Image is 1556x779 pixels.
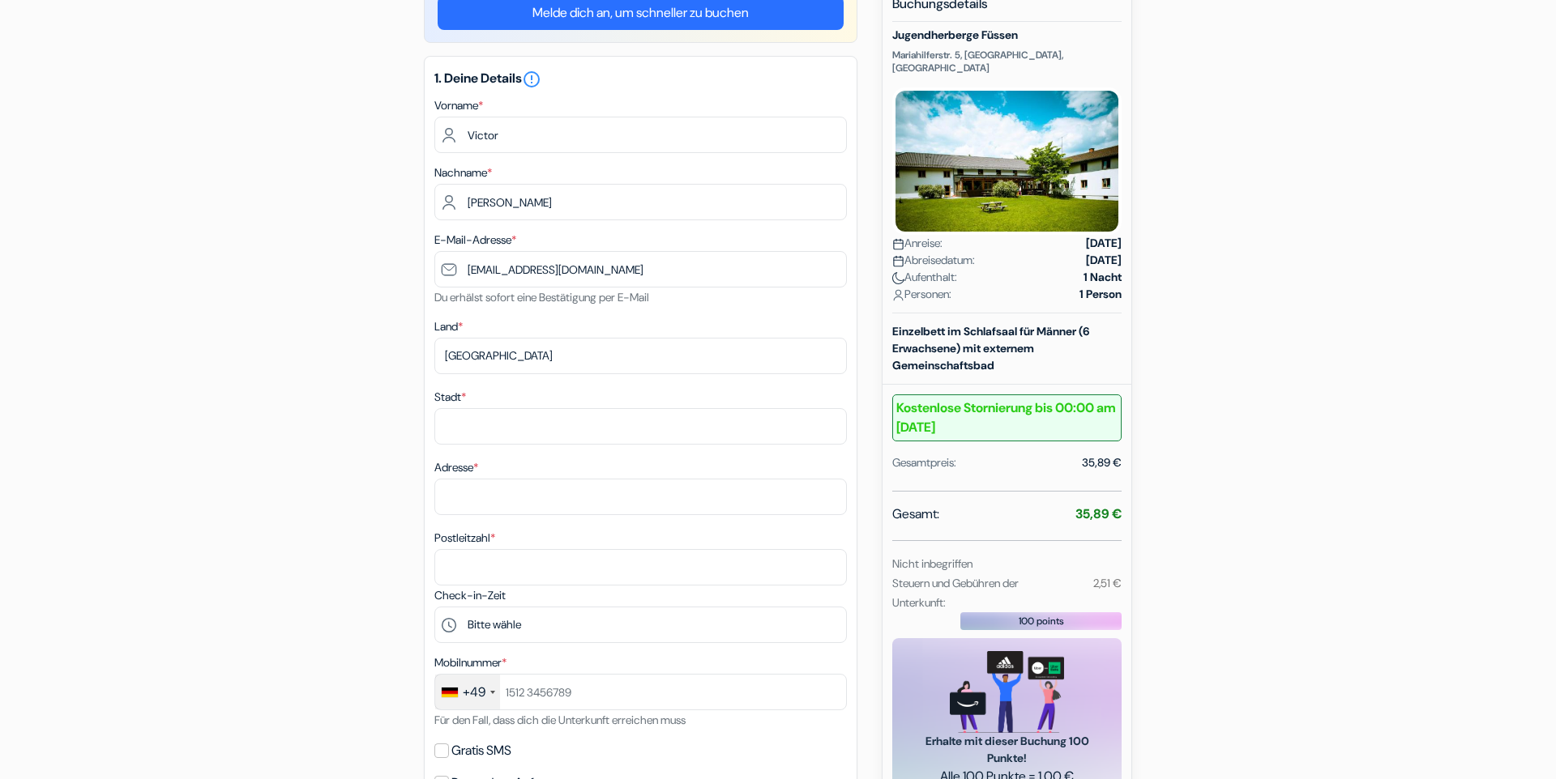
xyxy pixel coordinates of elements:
img: calendar.svg [892,255,904,267]
input: 1512 3456789 [434,674,847,710]
label: Check-in-Zeit [434,587,506,604]
span: Aufenthalt: [892,269,957,286]
strong: 1 Nacht [1084,269,1122,286]
div: Gesamtpreis: [892,454,956,471]
i: error_outline [522,70,541,89]
span: Gesamt: [892,504,939,524]
div: +49 [463,683,485,702]
input: Nachnamen eingeben [434,184,847,220]
div: Germany (Deutschland): +49 [435,675,500,709]
small: Für den Fall, dass dich die Unterkunft erreichen muss [434,713,686,727]
label: Gratis SMS [451,739,511,762]
a: error_outline [522,70,541,87]
input: Vornamen eingeben [434,117,847,153]
p: Mariahilferstr. 5, [GEOGRAPHIC_DATA], [GEOGRAPHIC_DATA] [892,49,1122,74]
strong: [DATE] [1086,252,1122,269]
strong: [DATE] [1086,235,1122,252]
img: moon.svg [892,272,904,284]
label: Land [434,318,463,335]
label: Stadt [434,389,466,406]
span: Abreisedatum: [892,252,975,269]
small: Du erhälst sofort eine Bestätigung per E-Mail [434,290,649,304]
label: E-Mail-Adresse [434,232,516,249]
span: Erhalte mit dieser Buchung 100 Punkte! [912,733,1102,767]
label: Nachname [434,164,492,181]
small: 2,51 € [1093,576,1122,590]
small: Nicht inbegriffen [892,556,972,571]
strong: 1 Person [1079,286,1122,303]
b: Einzelbett im Schlafsaal für Männer (6 Erwachsene) mit externem Gemeinschaftsbad [892,324,1089,372]
img: user_icon.svg [892,289,904,301]
h5: 1. Deine Details [434,70,847,89]
label: Vorname [434,97,483,114]
strong: 35,89 € [1075,505,1122,522]
span: 100 points [1019,614,1064,628]
h5: Jugendherberge Füssen [892,28,1122,42]
img: gift_card_hero_new.png [950,651,1064,733]
span: Anreise: [892,235,943,252]
label: Postleitzahl [434,530,495,547]
b: Kostenlose Stornierung bis 00:00 am [DATE] [892,394,1122,441]
label: Mobilnummer [434,654,507,671]
input: E-Mail-Adresse eingeben [434,251,847,287]
div: 35,89 € [1082,454,1122,471]
span: Personen: [892,286,951,303]
small: Steuern und Gebühren der Unterkunft: [892,576,1019,610]
img: calendar.svg [892,238,904,250]
label: Adresse [434,459,478,476]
